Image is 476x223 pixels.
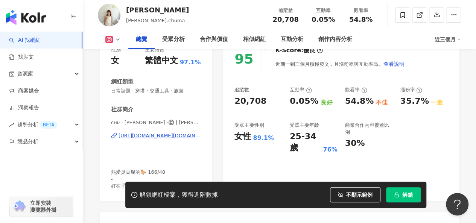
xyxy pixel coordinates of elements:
span: cнυ · [PERSON_NAME] ·©️ | [PERSON_NAME].chuma [111,119,201,126]
span: rise [9,122,14,127]
div: 互動率 [309,7,338,14]
img: chrome extension [12,200,27,212]
div: 近三個月 [435,33,461,46]
div: 主要語言 [145,46,164,53]
a: [URL][DOMAIN_NAME][DOMAIN_NAME] [111,132,201,139]
div: 近期一到三個月積極發文，且漲粉率與互動率高。 [275,56,405,71]
div: 繁體中文 [145,55,178,67]
div: 女 [111,55,119,67]
div: 0.05% [290,96,318,107]
span: 競品分析 [17,133,38,150]
div: 76% [323,146,337,154]
a: 找貼文 [9,53,34,61]
a: 洞察報告 [9,104,39,112]
img: logo [6,10,46,25]
div: K-Score : [275,46,323,55]
div: 不佳 [376,99,388,107]
div: 女性 [234,131,251,143]
span: 97.1% [180,58,201,67]
button: 不顯示範例 [330,187,380,202]
a: 商案媒合 [9,87,39,95]
div: 受眾主要年齡 [290,122,319,129]
span: 日常話題 · 穿搭 · 交通工具 · 旅遊 [111,88,201,94]
div: 受眾主要性別 [234,122,264,129]
div: 優良 [303,46,315,55]
div: 互動分析 [281,35,303,44]
div: 追蹤數 [271,7,300,14]
a: chrome extension立即安裝 瀏覽器外掛 [10,196,73,217]
div: 追蹤數 [234,86,249,93]
img: KOL Avatar [98,4,120,26]
div: [PERSON_NAME] [126,5,189,15]
div: 觀看率 [347,7,375,14]
span: 熱愛臭豆腐的🐎 166/48 - 好在乎補貨 8/19收單 [111,169,165,188]
div: 20,708 [234,96,266,107]
div: 25-34 歲 [290,131,321,154]
span: 查看說明 [383,61,404,67]
div: 35.7% [400,96,429,107]
span: 解鎖 [402,192,413,198]
div: 性別 [111,46,121,53]
div: [URL][DOMAIN_NAME][DOMAIN_NAME] [119,132,201,139]
div: 一般 [431,99,443,107]
div: 合作與價值 [200,35,228,44]
div: 漲粉率 [400,86,422,93]
a: searchAI 找網紅 [9,36,41,44]
span: 20,708 [272,15,298,23]
div: 解鎖網紅檔案，獲得進階數據 [140,191,218,199]
span: 立即安裝 瀏覽器外掛 [30,200,56,213]
span: lock [394,192,399,197]
span: 資源庫 [17,65,33,82]
div: 30% [345,138,365,149]
span: 54.8% [349,16,373,23]
div: 總覽 [136,35,147,44]
button: 查看說明 [383,56,405,71]
div: BETA [40,121,57,129]
div: 89.1% [253,134,274,142]
div: 創作內容分析 [318,35,352,44]
div: 商業合作內容覆蓋比例 [345,122,393,135]
span: 0.05% [312,16,335,23]
div: 觀看率 [345,86,367,93]
div: 受眾分析 [162,35,185,44]
span: 不顯示範例 [346,192,373,198]
div: 社群簡介 [111,106,134,114]
div: 互動率 [290,86,312,93]
div: 相似網紅 [243,35,266,44]
div: 54.8% [345,96,374,107]
div: 網紅類型 [111,78,134,86]
div: 95 [234,51,253,67]
button: 解鎖 [386,187,421,202]
span: [PERSON_NAME].chuma [126,18,185,23]
div: 良好 [320,99,332,107]
span: 趨勢分析 [17,116,57,133]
